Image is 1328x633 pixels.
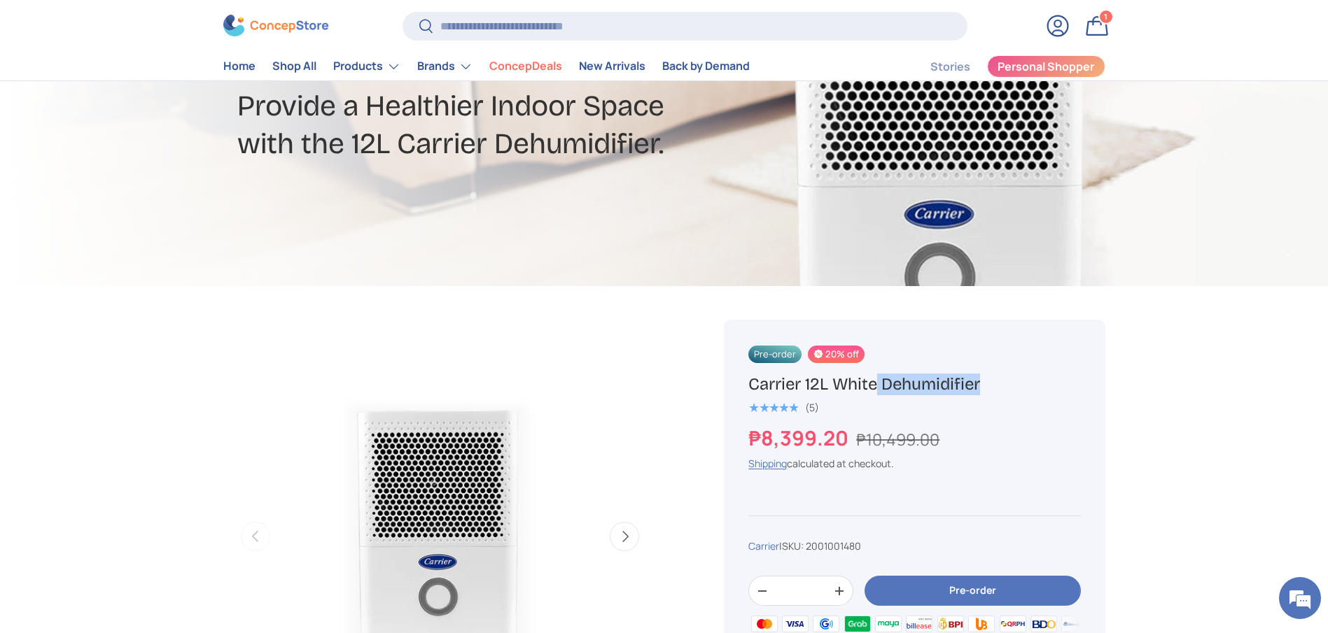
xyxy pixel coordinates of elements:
[223,52,750,80] nav: Primary
[779,539,861,553] span: |
[998,62,1094,73] span: Personal Shopper
[748,401,798,414] div: 5.0 out of 5.0 stars
[748,456,1080,471] div: calculated at checkout.
[748,424,852,452] strong: ₱8,399.20
[748,374,1080,395] h1: Carrier 12L White Dehumidifier
[748,401,798,415] span: ★★★★★
[930,53,970,80] a: Stories
[237,87,775,163] h2: Provide a Healthier Indoor Space with the 12L Carrier Dehumidifier.
[782,539,804,553] span: SKU:
[1104,12,1107,22] span: 1
[489,53,562,80] a: ConcepDeals
[806,539,861,553] span: 2001001480
[662,53,750,80] a: Back by Demand
[579,53,645,80] a: New Arrivals
[272,53,316,80] a: Shop All
[748,346,802,363] span: Pre-order
[748,457,787,470] a: Shipping
[748,539,779,553] a: Carrier
[808,346,865,363] span: 20% off
[987,55,1105,78] a: Personal Shopper
[223,15,328,37] img: ConcepStore
[865,576,1080,606] button: Pre-order
[805,402,819,413] div: (5)
[748,399,819,414] a: 5.0 out of 5.0 stars (5)
[409,52,481,80] summary: Brands
[856,428,939,450] s: ₱10,499.00
[223,53,256,80] a: Home
[897,52,1105,80] nav: Secondary
[325,52,409,80] summary: Products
